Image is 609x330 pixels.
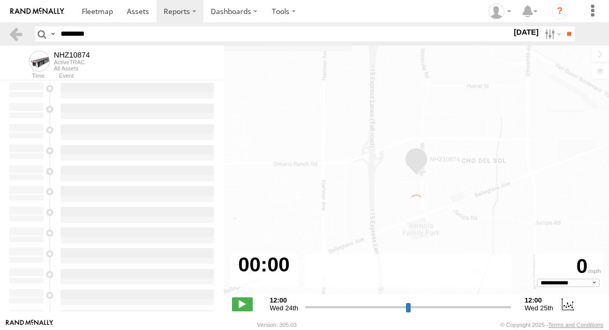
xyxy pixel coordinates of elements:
[270,304,298,312] span: Wed 24th
[270,296,298,304] strong: 12:00
[8,26,23,41] a: Back to previous Page
[232,297,253,311] label: Play/Stop
[59,74,224,79] div: Event
[525,296,553,304] strong: 12:00
[54,51,90,59] div: NHZ10874 - View Asset History
[512,26,541,38] label: [DATE]
[49,26,57,41] label: Search Query
[485,4,515,19] div: Zulema McIntosch
[54,65,90,71] div: All Assets
[552,3,568,20] i: ?
[8,74,45,79] div: Time
[548,322,603,328] a: Terms and Conditions
[500,322,603,328] div: © Copyright 2025 -
[257,322,297,328] div: Version: 305.03
[541,26,563,41] label: Search Filter Options
[536,255,601,279] div: 0
[6,320,53,330] a: Visit our Website
[525,304,553,312] span: Wed 25th
[10,8,64,15] img: rand-logo.svg
[54,59,90,65] div: ActiveTRAC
